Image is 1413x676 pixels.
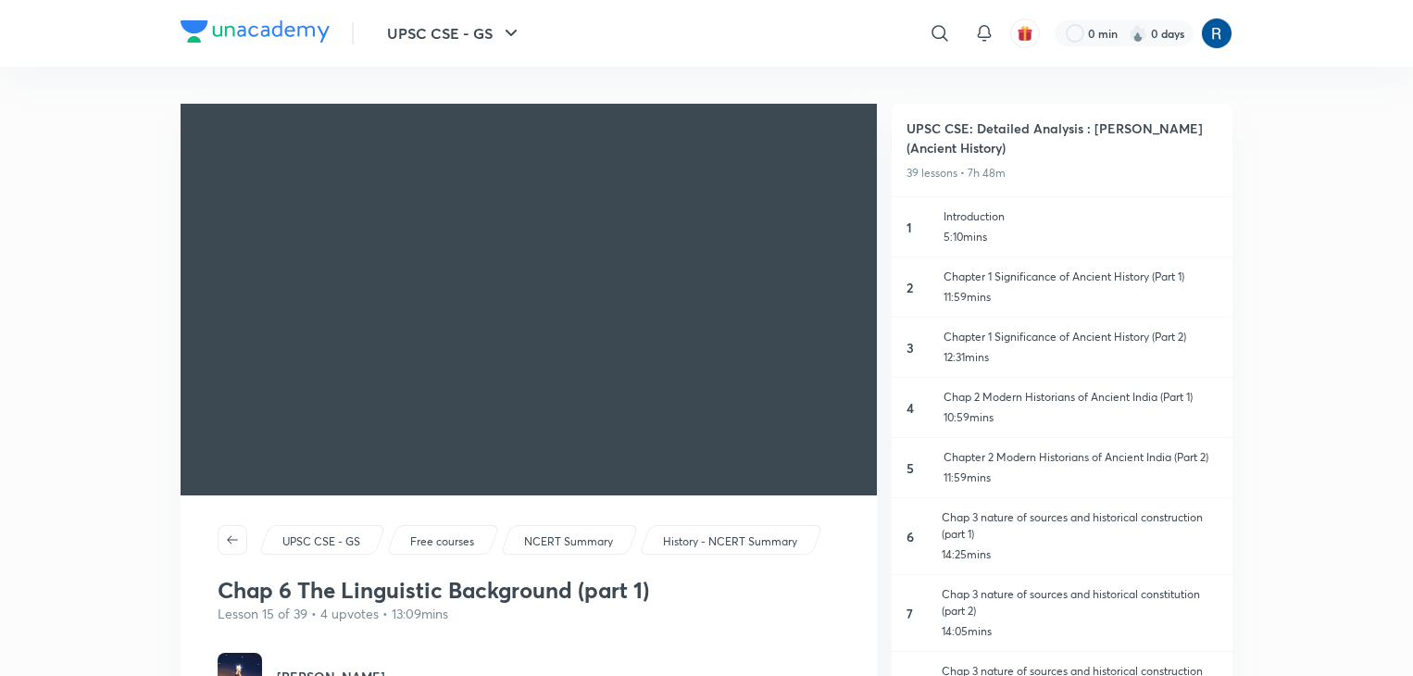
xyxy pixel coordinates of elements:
[907,278,932,297] h6: 2
[907,527,931,546] h6: 6
[944,229,1218,245] p: 5:10mins
[218,577,840,604] h1: Chap 6 The Linguistic Background (part 1)
[1129,24,1147,43] img: streak
[907,604,931,623] h6: 7
[407,533,478,550] a: Free courses
[907,119,1218,157] a: UPSC CSE: Detailed Analysis : [PERSON_NAME] (Ancient History)
[944,349,1218,366] p: 12:31mins
[1017,25,1033,42] img: avatar
[524,533,613,550] p: NCERT Summary
[907,338,932,357] h6: 3
[944,469,1218,486] p: 11:59mins
[944,329,1218,345] p: Chapter 1 Significance of Ancient History (Part 2)
[892,378,1232,438] a: 4Chap 2 Modern Historians of Ancient India (Part 1)10:59mins
[944,208,1218,225] p: Introduction
[282,533,360,550] p: UPSC CSE - GS
[892,257,1232,318] a: 2Chapter 1 Significance of Ancient History (Part 1)11:59mins
[892,197,1232,257] a: 1Introduction5:10mins
[907,398,932,418] h6: 4
[942,623,1218,640] p: 14:05mins
[944,409,1218,426] p: 10:59mins
[944,389,1218,406] p: Chap 2 Modern Historians of Ancient India (Part 1)
[892,318,1232,378] a: 3Chapter 1 Significance of Ancient History (Part 2)12:31mins
[660,533,801,550] a: History - NCERT Summary
[942,586,1218,620] p: Chap 3 nature of sources and historical constitution (part 2)
[181,20,330,43] img: Company Logo
[907,458,932,478] h6: 5
[944,269,1218,285] p: Chapter 1 Significance of Ancient History (Part 1)
[181,20,330,47] a: Company Logo
[521,533,617,550] a: NCERT Summary
[942,509,1218,543] p: Chap 3 nature of sources and historical construction (part 1)
[907,165,1218,182] p: 39 lessons • 7h 48m
[410,533,474,550] p: Free courses
[1201,18,1232,49] img: Rekha Gupta
[1010,19,1040,48] button: avatar
[892,575,1232,652] a: 7Chap 3 nature of sources and historical constitution (part 2)14:05mins
[907,218,932,237] h6: 1
[376,15,533,52] button: UPSC CSE - GS
[280,533,364,550] a: UPSC CSE - GS
[663,533,797,550] p: History - NCERT Summary
[942,546,1218,563] p: 14:25mins
[944,289,1218,306] p: 11:59mins
[892,438,1232,498] a: 5Chapter 2 Modern Historians of Ancient India (Part 2)11:59mins
[944,449,1218,466] p: Chapter 2 Modern Historians of Ancient India (Part 2)
[892,498,1232,575] a: 6Chap 3 nature of sources and historical construction (part 1)14:25mins
[218,604,840,623] p: Lesson 15 of 39 • 4 upvotes • 13:09mins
